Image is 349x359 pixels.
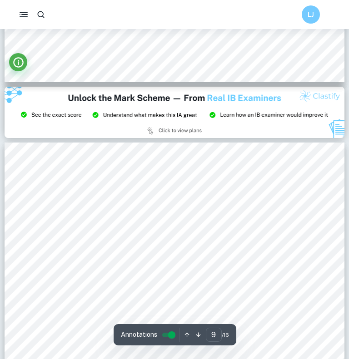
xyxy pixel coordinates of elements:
span: / 16 [222,331,229,339]
button: Info [9,53,27,71]
span: Annotations [121,330,157,339]
h6: LJ [306,10,316,20]
button: LJ [302,5,320,24]
img: Ad [5,87,344,138]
